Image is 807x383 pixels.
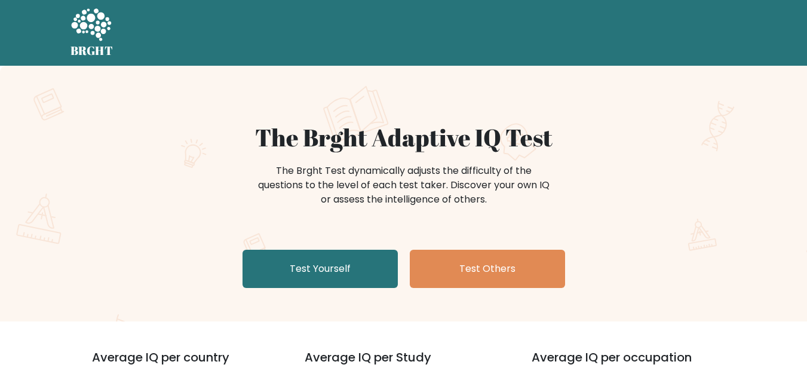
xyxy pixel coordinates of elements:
[112,123,695,152] h1: The Brght Adaptive IQ Test
[532,350,730,379] h3: Average IQ per occupation
[70,5,113,61] a: BRGHT
[70,44,113,58] h5: BRGHT
[410,250,565,288] a: Test Others
[243,250,398,288] a: Test Yourself
[305,350,503,379] h3: Average IQ per Study
[254,164,553,207] div: The Brght Test dynamically adjusts the difficulty of the questions to the level of each test take...
[92,350,262,379] h3: Average IQ per country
